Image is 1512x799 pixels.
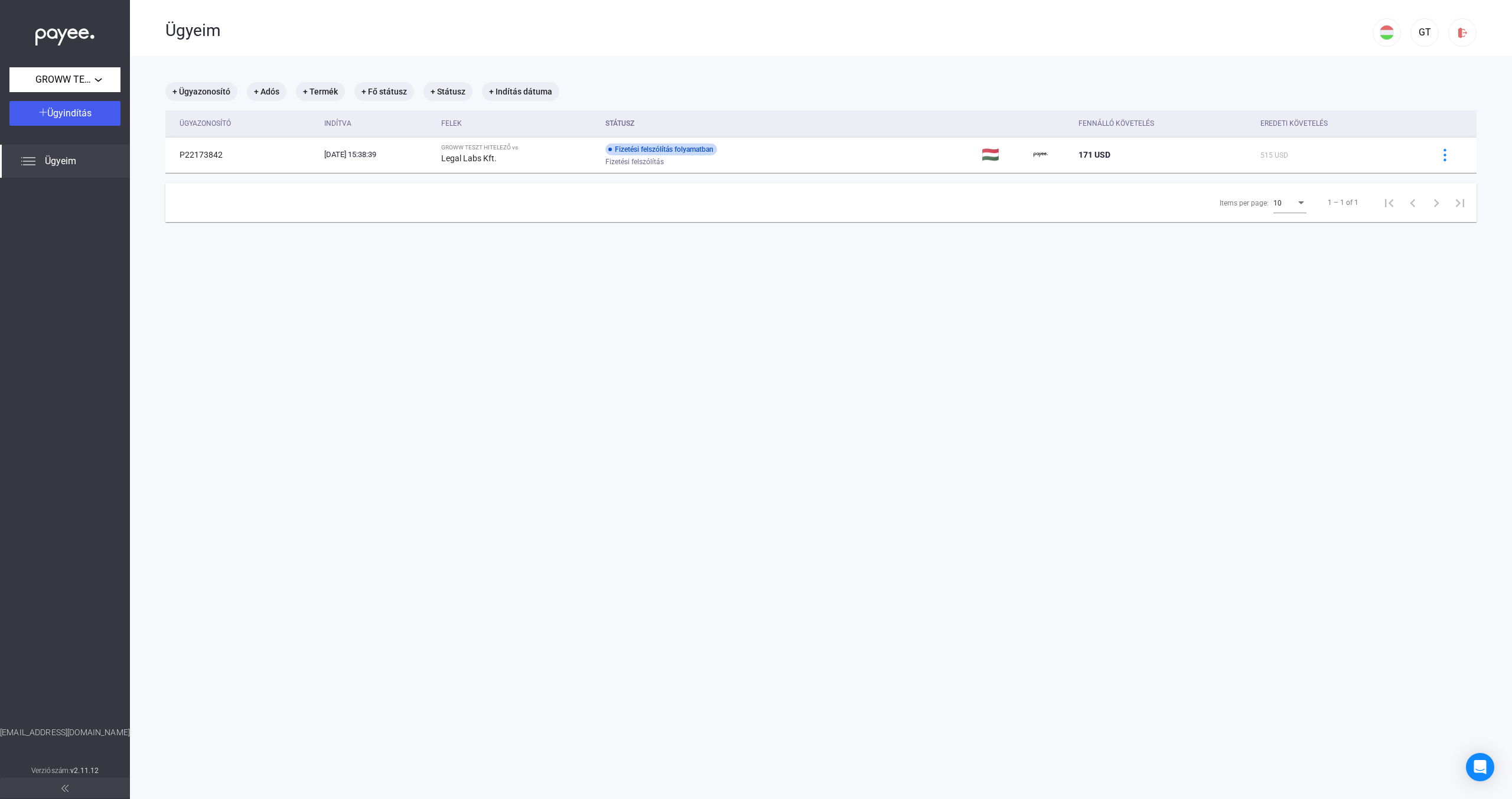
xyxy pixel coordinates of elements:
img: arrow-double-left-grey.svg [61,785,69,792]
div: GT [1415,25,1435,40]
button: First page [1377,191,1401,214]
button: GT [1410,18,1439,47]
div: Eredeti követelés [1260,116,1417,131]
div: GROWW TESZT HITELEZŐ vs [441,144,596,151]
div: Felek [441,116,462,131]
div: Eredeti követelés [1260,116,1328,131]
strong: v2.11.12 [70,767,99,775]
img: plus-white.svg [39,108,47,116]
div: Indítva [324,116,432,131]
div: Fennálló követelés [1078,116,1251,131]
mat-select: Items per page: [1273,195,1306,210]
img: logout-red [1456,27,1469,39]
button: GROWW TESZT HITELEZŐ [9,67,120,92]
span: Fizetési felszólítás [605,155,664,169]
button: Previous page [1401,191,1425,214]
button: more-blue [1432,142,1457,167]
td: 🇭🇺 [977,137,1029,172]
img: more-blue [1439,149,1451,161]
span: 10 [1273,199,1282,207]
mat-chip: + Fő státusz [354,82,414,101]
span: 171 USD [1078,150,1110,159]
mat-chip: + Termék [296,82,345,101]
img: white-payee-white-dot.svg [35,22,94,46]
span: GROWW TESZT HITELEZŐ [35,73,94,87]
div: Open Intercom Messenger [1466,753,1494,781]
div: Items per page: [1220,196,1269,210]
button: Last page [1448,191,1472,214]
img: HU [1380,25,1394,40]
th: Státusz [601,110,977,137]
div: Fennálló követelés [1078,116,1154,131]
strong: Legal Labs Kft. [441,154,497,163]
button: Ügyindítás [9,101,120,126]
div: Ügyazonosító [180,116,231,131]
div: [DATE] 15:38:39 [324,149,432,161]
span: Ügyeim [45,154,76,168]
div: Ügyeim [165,21,1373,41]
button: HU [1373,18,1401,47]
div: Ügyazonosító [180,116,315,131]
td: P22173842 [165,137,320,172]
button: logout-red [1448,18,1477,47]
mat-chip: + Adós [247,82,286,101]
img: list.svg [21,154,35,168]
mat-chip: + Státusz [423,82,472,101]
div: Fizetési felszólítás folyamatban [605,144,717,155]
div: Felek [441,116,596,131]
div: Indítva [324,116,351,131]
mat-chip: + Ügyazonosító [165,82,237,101]
mat-chip: + Indítás dátuma [482,82,559,101]
span: Ügyindítás [47,107,92,119]
span: 515 USD [1260,151,1288,159]
img: payee-logo [1034,148,1048,162]
div: 1 – 1 of 1 [1328,195,1358,210]
button: Next page [1425,191,1448,214]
